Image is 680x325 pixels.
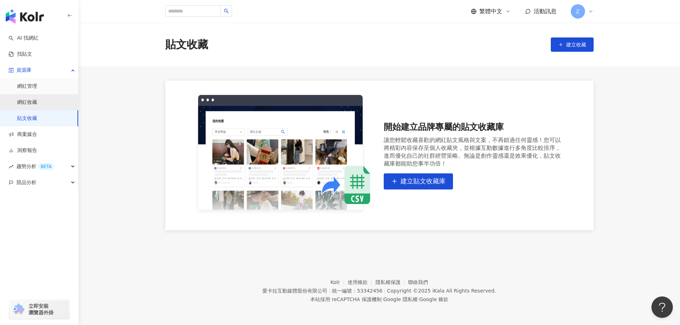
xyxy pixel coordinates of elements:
[408,279,428,285] a: 聯絡我們
[224,9,229,14] span: search
[384,121,565,133] div: 開始建立品牌專屬的貼文收藏庫
[384,173,453,189] button: 建立貼文收藏庫
[6,9,44,24] img: logo
[9,164,14,169] span: rise
[651,296,673,318] iframe: Help Scout Beacon - Open
[9,147,37,154] a: 洞察報告
[11,304,25,315] img: chrome extension
[387,288,496,294] div: Copyright © 2025 All Rights Reserved.
[348,279,376,285] a: 使用條款
[332,288,382,294] div: 統一編號：53342456
[17,83,37,90] a: 網紅管理
[384,288,386,294] span: |
[29,303,54,316] span: 立即安裝 瀏覽器外掛
[418,296,419,302] span: |
[419,296,448,302] a: Google 條款
[479,7,502,15] span: 繁體中文
[16,174,36,191] span: 競品分析
[576,7,580,15] span: Z
[9,35,39,42] a: searchAI 找網紅
[38,163,54,170] div: BETA
[534,8,556,15] span: 活動訊息
[384,136,565,168] div: 讓您輕鬆收藏喜歡的網紅貼文風格與文案，不再錯過任何靈感！您可以將精彩內容保存至個人收藏夾，並根據互動數據進行多角度比較排序，進而優化自己的社群經營策略。無論是創作靈感還是效果優化，貼文收藏庫都能...
[566,42,586,47] span: 建立收藏
[17,99,37,106] a: 網紅收藏
[401,177,445,185] span: 建立貼文收藏庫
[9,131,37,138] a: 商案媒合
[262,288,327,294] div: 愛卡拉互動媒體股份有限公司
[432,288,444,294] a: iKala
[17,115,37,122] a: 貼文收藏
[382,296,383,302] span: |
[165,37,208,52] div: 貼文收藏
[9,300,69,319] a: chrome extension立即安裝 瀏覽器外掛
[16,158,54,174] span: 趨勢分析
[9,51,32,58] a: 找貼文
[331,279,348,285] a: Kolr
[16,62,31,78] span: 資源庫
[194,95,375,216] img: 開始建立品牌專屬的貼文收藏庫
[329,288,331,294] span: |
[376,279,408,285] a: 隱私權保護
[310,295,448,304] span: 本站採用 reCAPTCHA 保護機制
[551,37,594,52] button: 建立收藏
[383,296,418,302] a: Google 隱私權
